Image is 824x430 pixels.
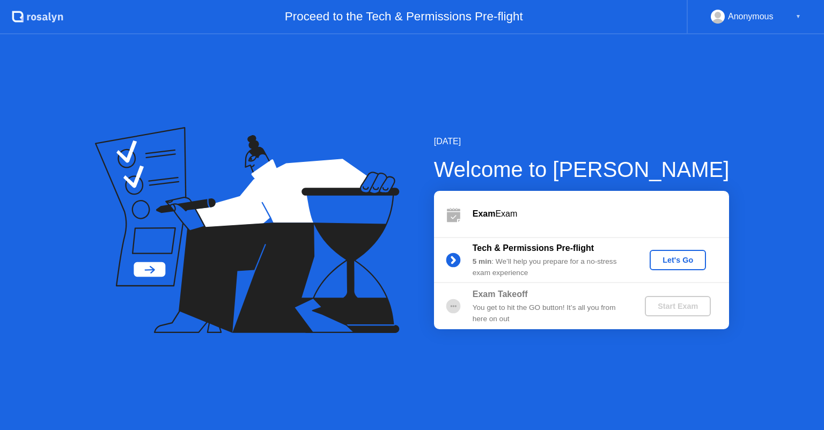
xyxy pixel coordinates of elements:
[645,296,711,316] button: Start Exam
[473,209,496,218] b: Exam
[434,153,730,186] div: Welcome to [PERSON_NAME]
[434,135,730,148] div: [DATE]
[473,290,528,299] b: Exam Takeoff
[473,302,627,324] div: You get to hit the GO button! It’s all you from here on out
[654,256,702,264] div: Let's Go
[728,10,774,24] div: Anonymous
[473,256,627,278] div: : We’ll help you prepare for a no-stress exam experience
[473,207,729,220] div: Exam
[796,10,801,24] div: ▼
[473,243,594,253] b: Tech & Permissions Pre-flight
[650,250,706,270] button: Let's Go
[473,257,492,265] b: 5 min
[649,302,707,310] div: Start Exam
